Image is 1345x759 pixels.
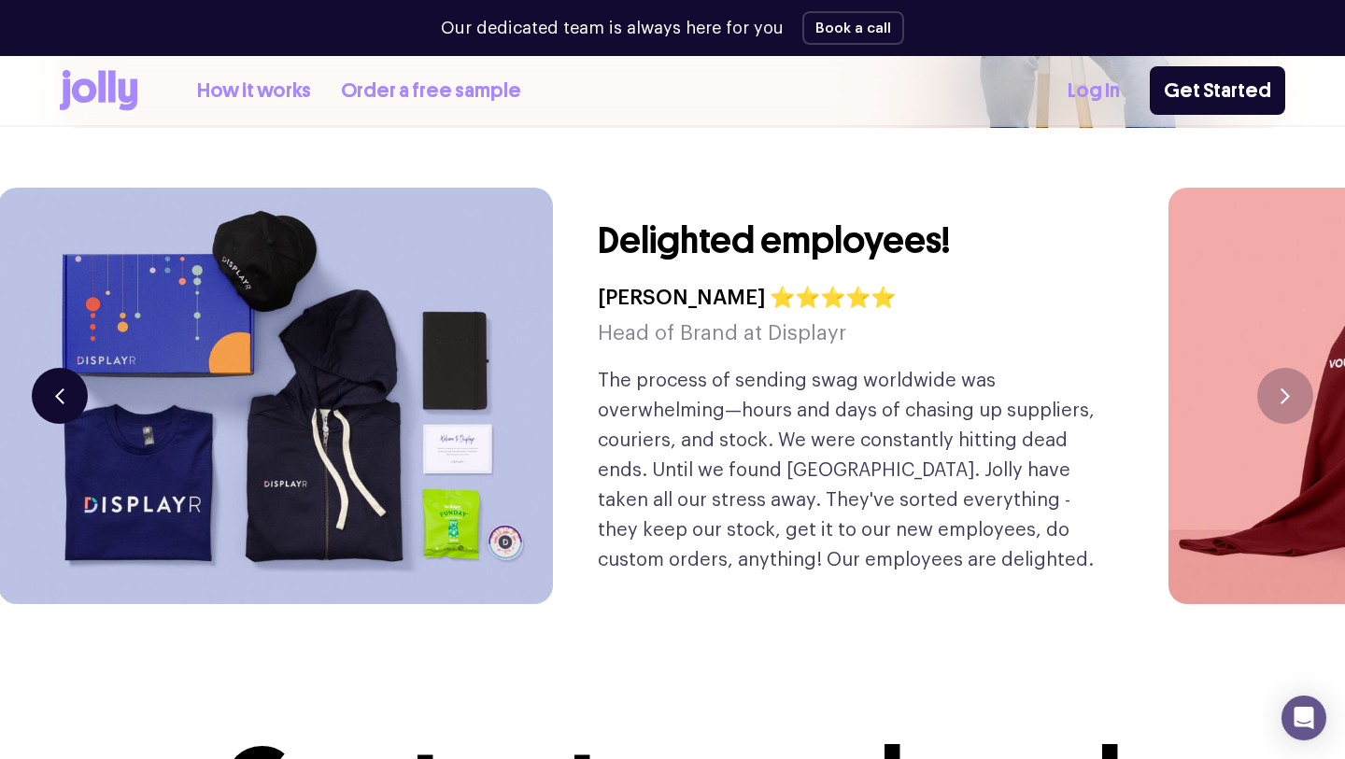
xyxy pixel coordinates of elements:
[1281,696,1326,740] div: Open Intercom Messenger
[598,280,896,316] h4: [PERSON_NAME] ⭐⭐⭐⭐⭐
[197,76,311,106] a: How it works
[598,366,1109,575] p: The process of sending swag worldwide was overwhelming—hours and days of chasing up suppliers, co...
[1068,76,1120,106] a: Log In
[341,76,521,106] a: Order a free sample
[1150,66,1285,115] a: Get Started
[598,316,896,351] h5: Head of Brand at Displayr
[441,16,784,41] p: Our dedicated team is always here for you
[802,11,904,45] button: Book a call
[598,217,950,265] h3: Delighted employees!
